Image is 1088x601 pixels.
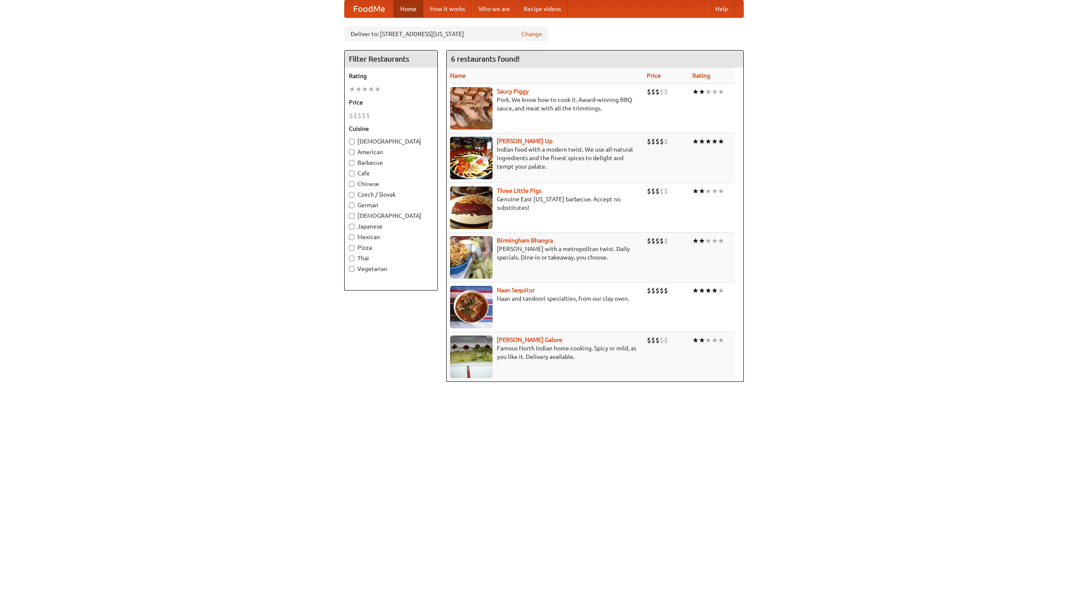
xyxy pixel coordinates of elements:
[374,85,381,94] li: ★
[450,186,493,229] img: littlepigs.jpg
[655,336,660,345] li: $
[651,87,655,96] li: $
[664,137,668,146] li: $
[660,236,664,245] li: $
[647,336,651,345] li: $
[450,236,493,279] img: bhangra.jpg
[353,111,357,120] li: $
[349,98,433,107] h5: Price
[664,236,668,245] li: $
[718,186,724,196] li: ★
[349,150,354,155] input: American
[692,236,699,245] li: ★
[705,137,711,146] li: ★
[349,265,433,273] label: Vegetarian
[497,336,562,343] a: [PERSON_NAME] Galore
[711,137,718,146] li: ★
[655,236,660,245] li: $
[349,234,354,240] input: Mexican
[366,111,370,120] li: $
[349,111,353,120] li: $
[651,286,655,295] li: $
[521,30,542,38] a: Change
[349,180,433,188] label: Chinese
[692,87,699,96] li: ★
[450,195,640,212] p: Genuine East [US_STATE] barbecue. Accept no substitutes!
[349,224,354,229] input: Japanese
[664,87,668,96] li: $
[450,344,640,361] p: Famous North Indian home cooking. Spicy or mild, as you like it. Delivery available.
[472,0,517,17] a: Who we are
[349,256,354,261] input: Thai
[705,286,711,295] li: ★
[362,111,366,120] li: $
[699,336,705,345] li: ★
[345,51,437,68] h4: Filter Restaurants
[450,286,493,328] img: naansequitur.jpg
[450,72,466,79] a: Name
[349,137,433,146] label: [DEMOGRAPHIC_DATA]
[718,87,724,96] li: ★
[349,169,433,178] label: Cafe
[647,72,661,79] a: Price
[349,192,354,198] input: Czech / Slovak
[718,137,724,146] li: ★
[660,87,664,96] li: $
[357,111,362,120] li: $
[692,336,699,345] li: ★
[344,26,548,42] div: Deliver to: [STREET_ADDRESS][US_STATE]
[718,286,724,295] li: ★
[349,171,354,176] input: Cafe
[699,87,705,96] li: ★
[692,286,699,295] li: ★
[355,85,362,94] li: ★
[450,137,493,179] img: curryup.jpg
[711,87,718,96] li: ★
[655,87,660,96] li: $
[497,287,535,293] a: Naan Sequitur
[423,0,472,17] a: How it works
[705,236,711,245] li: ★
[349,85,355,94] li: ★
[651,137,655,146] li: $
[655,186,660,196] li: $
[692,186,699,196] li: ★
[450,294,640,303] p: Naan and tandoori specialties, from our clay oven.
[345,0,394,17] a: FoodMe
[664,336,668,345] li: $
[349,124,433,133] h5: Cuisine
[660,137,664,146] li: $
[647,236,651,245] li: $
[450,336,493,378] img: currygalore.jpg
[647,137,651,146] li: $
[349,212,433,220] label: [DEMOGRAPHIC_DATA]
[349,203,354,208] input: German
[651,236,655,245] li: $
[349,233,433,241] label: Mexican
[349,222,433,231] label: Japanese
[497,88,529,95] a: Saucy Piggy
[708,0,735,17] a: Help
[349,213,354,219] input: [DEMOGRAPHIC_DATA]
[711,286,718,295] li: ★
[711,236,718,245] li: ★
[664,186,668,196] li: $
[497,138,552,144] a: [PERSON_NAME] Up
[664,286,668,295] li: $
[517,0,568,17] a: Recipe videos
[699,286,705,295] li: ★
[349,158,433,167] label: Barbecue
[497,237,553,244] a: Birmingham Bhangra
[349,72,433,80] h5: Rating
[349,190,433,199] label: Czech / Slovak
[349,201,433,209] label: German
[699,236,705,245] li: ★
[349,266,354,272] input: Vegetarian
[692,137,699,146] li: ★
[497,187,541,194] a: Three Little Pigs
[647,286,651,295] li: $
[349,148,433,156] label: American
